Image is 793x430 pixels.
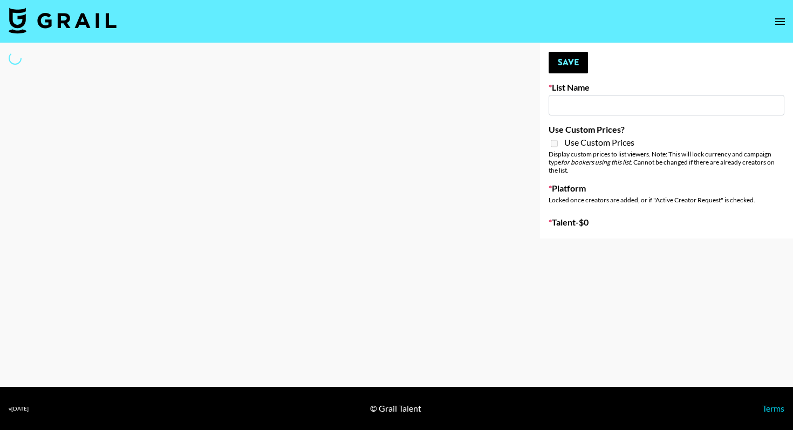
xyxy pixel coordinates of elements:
[549,196,784,204] div: Locked once creators are added, or if "Active Creator Request" is checked.
[564,137,634,148] span: Use Custom Prices
[549,183,784,194] label: Platform
[762,403,784,413] a: Terms
[549,124,784,135] label: Use Custom Prices?
[549,52,588,73] button: Save
[370,403,421,414] div: © Grail Talent
[769,11,791,32] button: open drawer
[549,82,784,93] label: List Name
[549,217,784,228] label: Talent - $ 0
[561,158,631,166] em: for bookers using this list
[9,405,29,412] div: v [DATE]
[9,8,117,33] img: Grail Talent
[549,150,784,174] div: Display custom prices to list viewers. Note: This will lock currency and campaign type . Cannot b...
